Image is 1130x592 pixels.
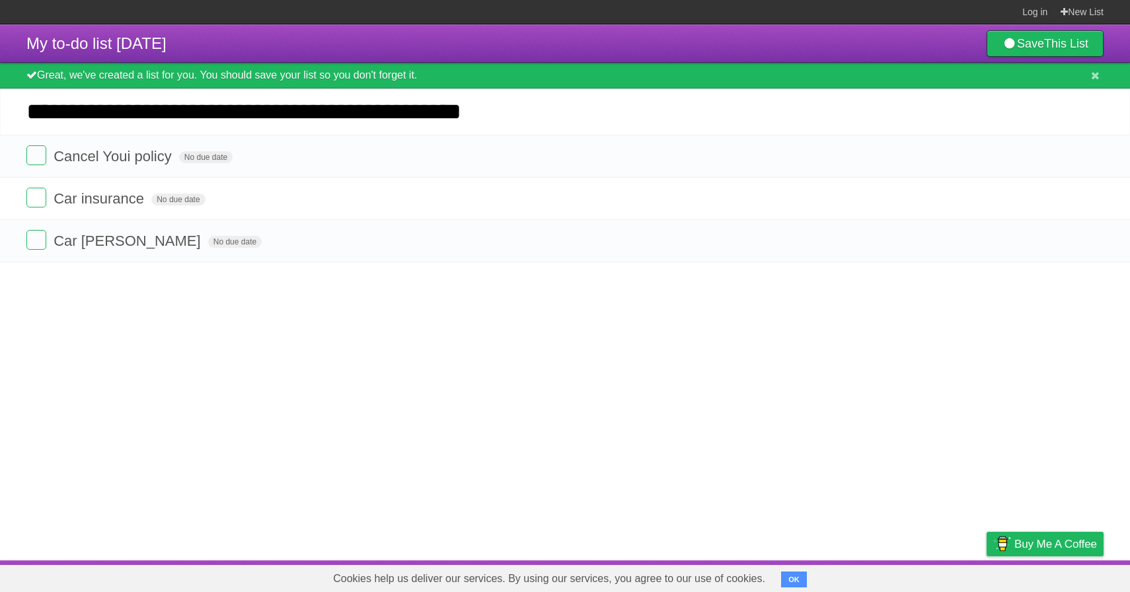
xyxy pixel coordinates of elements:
[26,188,46,207] label: Done
[179,151,233,163] span: No due date
[320,566,778,592] span: Cookies help us deliver our services. By using our services, you agree to our use of cookies.
[987,30,1104,57] a: SaveThis List
[854,564,908,589] a: Developers
[987,532,1104,556] a: Buy me a coffee
[1014,533,1097,556] span: Buy me a coffee
[993,533,1011,555] img: Buy me a coffee
[208,236,262,248] span: No due date
[781,572,807,587] button: OK
[26,34,167,52] span: My to-do list [DATE]
[26,230,46,250] label: Done
[54,190,147,207] span: Car insurance
[54,233,204,249] span: Car [PERSON_NAME]
[924,564,954,589] a: Terms
[1020,564,1104,589] a: Suggest a feature
[811,564,839,589] a: About
[969,564,1004,589] a: Privacy
[26,145,46,165] label: Done
[54,148,175,165] span: Cancel Youi policy
[1044,37,1088,50] b: This List
[151,194,205,205] span: No due date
